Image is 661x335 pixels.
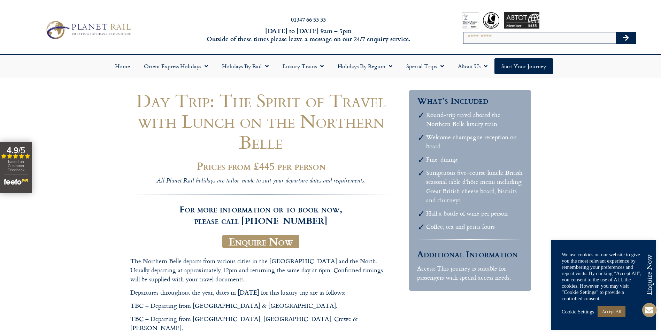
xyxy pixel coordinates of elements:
li: Half a bottle of wine per person [426,209,523,218]
h3: What’s Included [417,95,523,106]
li: Sumptuous five-course lunch: British seasonal table d’hôte menu including Great British cheese bo... [426,168,523,205]
a: Special Trips [399,58,451,74]
a: About Us [451,58,494,74]
h6: [DATE] to [DATE] 9am – 5pm Outside of these times please leave a message on our 24/7 enquiry serv... [178,27,439,43]
p: Departures throughout the year, dates in [DATE] for this luxury trip are as follows: [130,288,392,297]
li: Coffee, tea and petits fours [426,222,523,231]
img: Planet Rail Train Holidays Logo [43,19,133,41]
div: We use cookies on our website to give you the most relevant experience by remembering your prefer... [562,251,645,302]
nav: Menu [3,58,658,74]
i: All Planet Rail holidays are tailor-made to suit your departure dates and requirements. [156,176,365,186]
h3: For more information or to book now, please call [PHONE_NUMBER] [130,194,392,226]
a: Luxury Trains [276,58,331,74]
li: Fine-dining [426,155,523,164]
a: Enquire Now [222,235,299,249]
a: 01347 66 53 33 [291,15,326,23]
li: Round-trip travel aboard the Northern Belle luxury train [426,110,523,129]
h3: Additional Information [417,248,523,260]
p: TBC – Departing from [GEOGRAPHIC_DATA], [GEOGRAPHIC_DATA], Crewe & [PERSON_NAME]. [130,314,392,333]
p: Access: This journey is suitable for passengers with special access needs. [417,264,523,282]
a: Holidays by Region [331,58,399,74]
a: Holidays by Rail [215,58,276,74]
a: Home [108,58,137,74]
h1: Day Trip: The Spirit of Travel with Lunch on the Northern Belle [130,90,392,152]
li: Welcome champagne reception on board [426,133,523,151]
h2: Prices from £445 per person [130,160,392,172]
button: Search [616,32,636,44]
p: TBC – Departing from [GEOGRAPHIC_DATA] & [GEOGRAPHIC_DATA]. [130,301,392,310]
a: Start your Journey [494,58,553,74]
a: Cookie Settings [562,309,594,315]
a: Accept All [598,306,625,317]
a: Orient Express Holidays [137,58,215,74]
p: The Northern Belle departs from various cities in the [GEOGRAPHIC_DATA] and the North. Usually de... [130,257,392,284]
